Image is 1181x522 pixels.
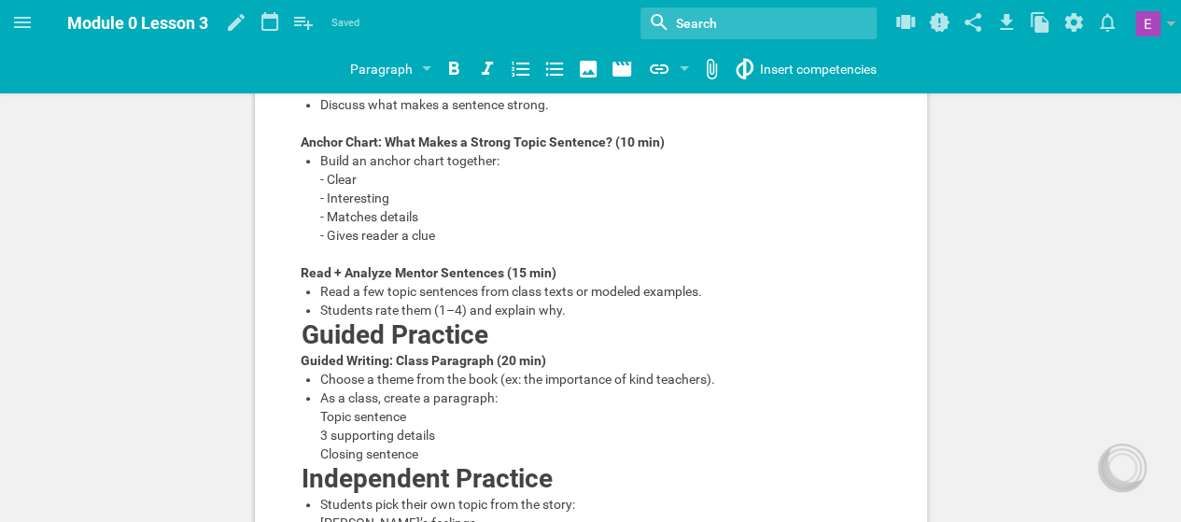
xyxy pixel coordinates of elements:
span: Anchor Chart: What Makes a Strong Topic Sentence? (10 min) [301,134,665,149]
span: Discuss what makes a sentence strong. [320,97,549,112]
span: Guided Practice [302,319,488,350]
span: Choose a theme from the book (ex: the importance of kind teachers). [320,372,715,387]
span: Guided Writing: Class Paragraph (20 min) [301,353,546,368]
span: Insert competencies [760,62,877,77]
span: Read a few topic sentences from class texts or modeled examples. [320,284,702,299]
span: Read + Analyze Mentor Sentences (15 min) [301,265,556,280]
input: Search [674,11,815,35]
div: Paragraph [350,58,413,80]
span: Build an anchor chart together: - Clear - Interesting - Matches details - Gives reader a clue [320,153,499,243]
span: As a class, create a paragraph: Topic sentence 3 supporting details Closing sentence [320,390,498,461]
span: Students rate them (1–4) and explain why. [320,303,566,317]
span: Saved [331,14,359,33]
span: Independent Practice [302,463,553,494]
span: Module 0 Lesson 3 [67,13,208,33]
